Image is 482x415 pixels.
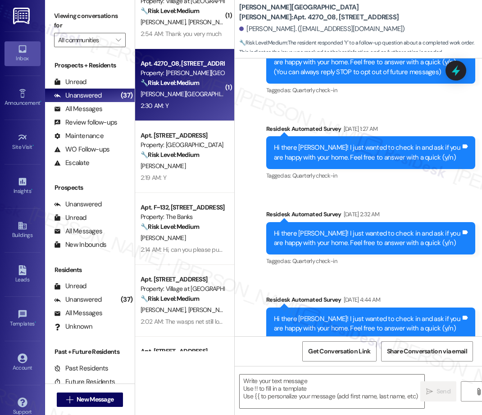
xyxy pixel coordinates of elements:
[141,284,224,294] div: Property: Village at [GEOGRAPHIC_DATA] I
[141,151,199,159] strong: 🔧 Risk Level: Medium
[118,293,135,307] div: (37)
[54,308,102,318] div: All Messages
[141,203,224,212] div: Apt. F~132, [STREET_ADDRESS][PERSON_NAME]
[54,377,115,387] div: Future Residents
[141,275,224,284] div: Apt. [STREET_ADDRESS]
[308,347,370,356] span: Get Conversation Link
[77,395,114,404] span: New Message
[341,295,381,304] div: [DATE] 4:44 AM
[54,104,102,114] div: All Messages
[35,319,36,326] span: •
[45,347,135,357] div: Past + Future Residents
[5,174,41,198] a: Insights •
[31,187,32,193] span: •
[141,234,186,242] span: [PERSON_NAME]
[426,388,433,395] i: 
[188,18,233,26] span: [PERSON_NAME]
[141,306,188,314] span: [PERSON_NAME]
[54,240,106,250] div: New Inbounds
[57,393,123,407] button: New Message
[188,306,233,314] span: [PERSON_NAME]
[5,351,41,375] a: Account
[141,223,199,231] strong: 🔧 Risk Level: Medium
[292,257,337,265] span: Quarterly check-in
[5,41,41,66] a: Inbox
[475,388,482,395] i: 
[141,90,243,98] span: [PERSON_NAME][GEOGRAPHIC_DATA]
[141,30,221,38] div: 2:54 AM: Thank you very much
[45,265,135,275] div: Residents
[266,169,475,182] div: Tagged as:
[54,158,89,168] div: Escalate
[266,254,475,268] div: Tagged as:
[54,200,102,209] div: Unanswered
[116,36,121,44] i: 
[266,124,475,137] div: Residesk Automated Survey
[274,229,461,248] div: Hi there [PERSON_NAME]! I just wanted to check in and ask if you are happy with your home. Feel f...
[141,162,186,170] span: [PERSON_NAME]
[5,263,41,287] a: Leads
[141,131,224,140] div: Apt. [STREET_ADDRESS]
[141,79,199,87] strong: 🔧 Risk Level: Medium
[274,314,461,334] div: Hi there [PERSON_NAME]! I just wanted to check in and ask if you are happy with your home. Feel f...
[274,48,461,77] div: Hi there [PERSON_NAME]! I just wanted to check in and ask if you are happy with your home. Feel f...
[274,143,461,162] div: Hi there [PERSON_NAME]! I just wanted to check in and ask if you are happy with your home. Feel f...
[341,124,378,134] div: [DATE] 1:27 AM
[141,7,199,15] strong: 🔧 Risk Level: Medium
[5,307,41,331] a: Templates •
[239,39,287,46] strong: 🔧 Risk Level: Medium
[302,341,376,361] button: Get Conversation Link
[54,77,86,87] div: Unread
[141,102,168,110] div: 2:30 AM: Y
[141,59,224,68] div: Apt. 4270_08, [STREET_ADDRESS]
[239,3,419,22] b: [PERSON_NAME][GEOGRAPHIC_DATA][PERSON_NAME]: Apt. 4270_08, [STREET_ADDRESS]
[54,91,102,100] div: Unanswered
[54,145,109,154] div: WO Follow-ups
[266,210,475,222] div: Residesk Automated Survey
[381,341,473,361] button: Share Conversation via email
[5,218,41,242] a: Buildings
[40,98,41,105] span: •
[45,183,135,192] div: Prospects
[32,143,34,149] span: •
[141,140,224,150] div: Property: [GEOGRAPHIC_DATA] Lofts
[58,33,111,47] input: All communities
[420,381,456,402] button: Send
[387,347,467,356] span: Share Conversation via email
[266,84,475,97] div: Tagged as:
[292,172,337,179] span: Quarterly check-in
[54,295,102,304] div: Unanswered
[54,9,126,33] label: Viewing conversations for
[292,86,337,94] span: Quarterly check-in
[54,364,109,373] div: Past Residents
[239,24,405,34] div: [PERSON_NAME]. ([EMAIL_ADDRESS][DOMAIN_NAME])
[66,396,73,403] i: 
[13,8,32,24] img: ResiDesk Logo
[437,387,450,396] span: Send
[141,347,224,356] div: Apt. [STREET_ADDRESS]
[54,227,102,236] div: All Messages
[54,213,86,223] div: Unread
[141,174,166,182] div: 2:19 AM: Y
[141,212,224,222] div: Property: The Banks
[5,130,41,154] a: Site Visit •
[266,295,475,308] div: Residesk Automated Survey
[54,131,104,141] div: Maintenance
[341,210,380,219] div: [DATE] 2:32 AM
[54,322,92,331] div: Unknown
[118,89,135,103] div: (37)
[141,295,199,303] strong: 🔧 Risk Level: Medium
[54,118,117,127] div: Review follow-ups
[141,18,188,26] span: [PERSON_NAME]
[45,61,135,70] div: Prospects + Residents
[239,38,482,58] span: : The resident responded 'Y' to a follow-up question about a completed work order. This indicates...
[54,281,86,291] div: Unread
[141,68,224,78] div: Property: [PERSON_NAME][GEOGRAPHIC_DATA][PERSON_NAME]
